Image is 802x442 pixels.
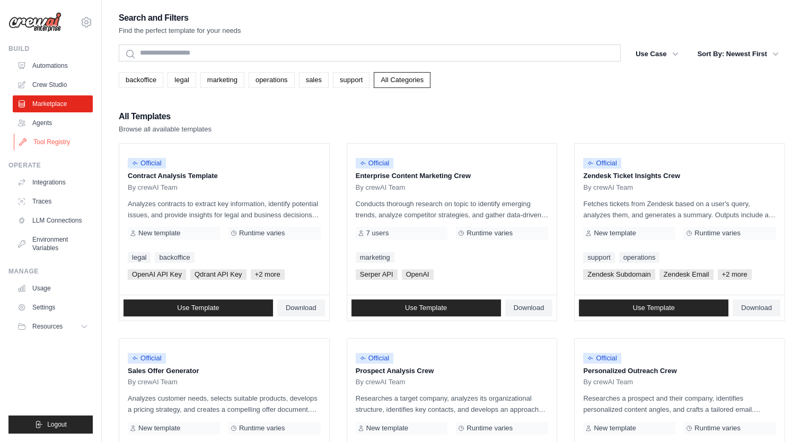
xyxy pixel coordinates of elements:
button: Resources [13,318,93,335]
h2: Search and Filters [119,11,241,25]
span: Use Template [633,304,675,312]
a: Use Template [579,299,728,316]
span: Official [128,353,166,364]
p: Sales Offer Generator [128,366,321,376]
a: Environment Variables [13,231,93,257]
span: OpenAI API Key [128,269,186,280]
a: All Categories [374,72,430,88]
span: Official [583,158,621,169]
span: New template [594,424,636,432]
a: Usage [13,280,93,297]
span: By crewAI Team [583,183,633,192]
span: Download [741,304,772,312]
span: Qdrant API Key [190,269,246,280]
a: operations [619,252,660,263]
a: backoffice [119,72,163,88]
a: Crew Studio [13,76,93,93]
p: Zendesk Ticket Insights Crew [583,171,776,181]
span: Runtime varies [694,229,741,237]
a: Use Template [351,299,501,316]
p: Conducts thorough research on topic to identify emerging trends, analyze competitor strategies, a... [356,198,549,220]
span: Runtime varies [694,424,741,432]
a: legal [128,252,151,263]
span: Zendesk Email [659,269,713,280]
a: LLM Connections [13,212,93,229]
a: backoffice [155,252,194,263]
a: Automations [13,57,93,74]
span: Use Template [177,304,219,312]
span: Official [128,158,166,169]
span: By crewAI Team [356,183,406,192]
span: Official [356,353,394,364]
a: Agents [13,114,93,131]
a: Download [733,299,780,316]
button: Use Case [629,45,685,64]
p: Fetches tickets from Zendesk based on a user's query, analyzes them, and generates a summary. Out... [583,198,776,220]
a: Tool Registry [14,134,94,151]
span: Logout [47,420,67,429]
p: Contract Analysis Template [128,171,321,181]
a: Marketplace [13,95,93,112]
span: Runtime varies [466,229,513,237]
span: By crewAI Team [356,378,406,386]
span: Serper API [356,269,398,280]
p: Enterprise Content Marketing Crew [356,171,549,181]
a: sales [299,72,329,88]
a: Use Template [124,299,273,316]
span: Zendesk Subdomain [583,269,655,280]
span: By crewAI Team [128,378,178,386]
span: New template [138,424,180,432]
span: New template [594,229,636,237]
a: Download [505,299,553,316]
p: Researches a target company, analyzes its organizational structure, identifies key contacts, and ... [356,393,549,415]
a: marketing [356,252,394,263]
p: Analyzes customer needs, selects suitable products, develops a pricing strategy, and creates a co... [128,393,321,415]
span: OpenAI [402,269,434,280]
span: Official [583,353,621,364]
a: Integrations [13,174,93,191]
a: Settings [13,299,93,316]
span: 7 users [366,229,389,237]
span: Official [356,158,394,169]
h2: All Templates [119,109,211,124]
span: Download [286,304,316,312]
span: New template [366,424,408,432]
p: Prospect Analysis Crew [356,366,549,376]
a: Traces [13,193,93,210]
button: Sort By: Newest First [691,45,785,64]
span: By crewAI Team [128,183,178,192]
div: Build [8,45,93,53]
a: marketing [200,72,244,88]
p: Browse all available templates [119,124,211,135]
span: Runtime varies [466,424,513,432]
span: +2 more [718,269,752,280]
span: Runtime varies [239,424,285,432]
button: Logout [8,416,93,434]
div: Operate [8,161,93,170]
span: Resources [32,322,63,331]
a: support [583,252,614,263]
a: legal [168,72,196,88]
span: Use Template [405,304,447,312]
p: Personalized Outreach Crew [583,366,776,376]
span: Download [514,304,544,312]
div: Manage [8,267,93,276]
a: Download [277,299,325,316]
a: operations [249,72,295,88]
p: Find the perfect template for your needs [119,25,241,36]
span: By crewAI Team [583,378,633,386]
span: New template [138,229,180,237]
img: Logo [8,12,61,32]
a: support [333,72,369,88]
span: Runtime varies [239,229,285,237]
span: +2 more [251,269,285,280]
p: Analyzes contracts to extract key information, identify potential issues, and provide insights fo... [128,198,321,220]
p: Researches a prospect and their company, identifies personalized content angles, and crafts a tai... [583,393,776,415]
